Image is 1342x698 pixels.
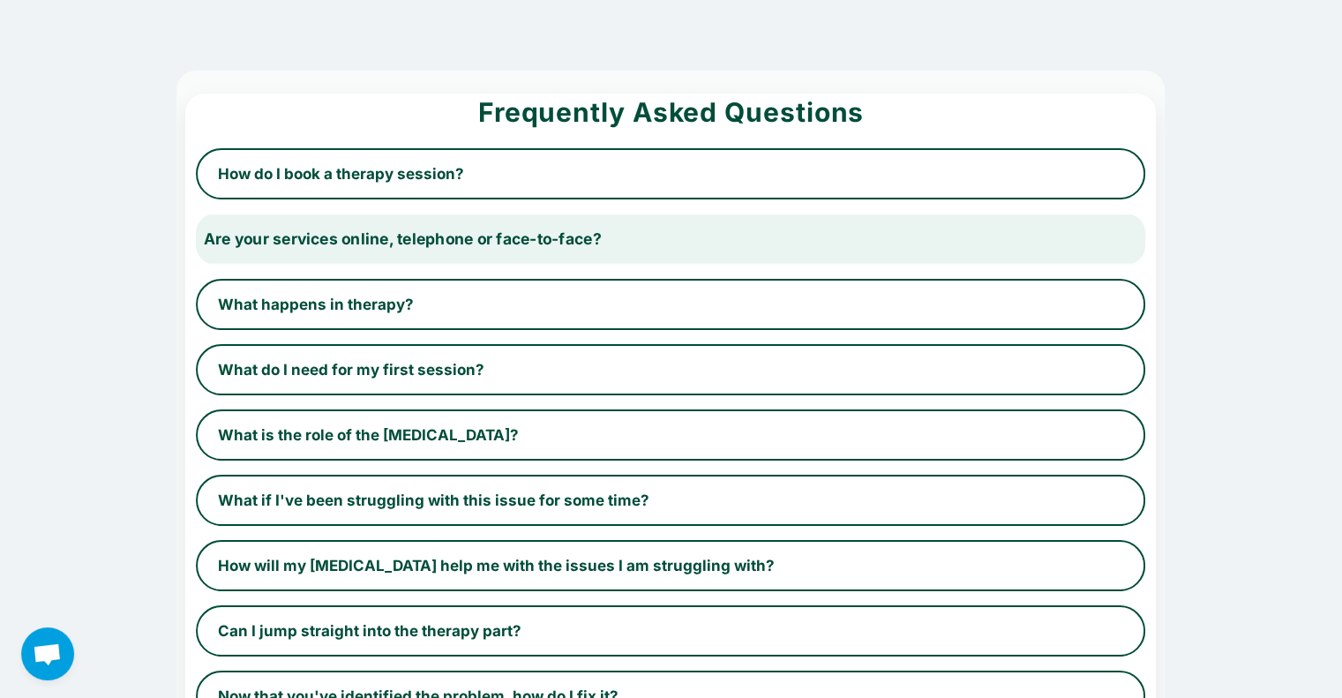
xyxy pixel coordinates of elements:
[196,475,1145,526] button: What if I've been struggling with this issue for some time?
[21,627,74,680] div: Open chat
[196,344,1145,395] button: What do I need for my first session?
[196,605,1145,657] button: Can I jump straight into the therapy part?
[196,409,1145,461] button: What is the role of the [MEDICAL_DATA]?
[196,540,1145,591] button: How will my [MEDICAL_DATA] help me with the issues I am struggling with?
[182,213,1159,266] button: Are your services online, telephone or face-to-face?
[196,148,1145,199] button: How do I book a therapy session?
[196,279,1145,330] button: What happens in therapy?
[196,94,1145,131] h1: Frequently Asked Questions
